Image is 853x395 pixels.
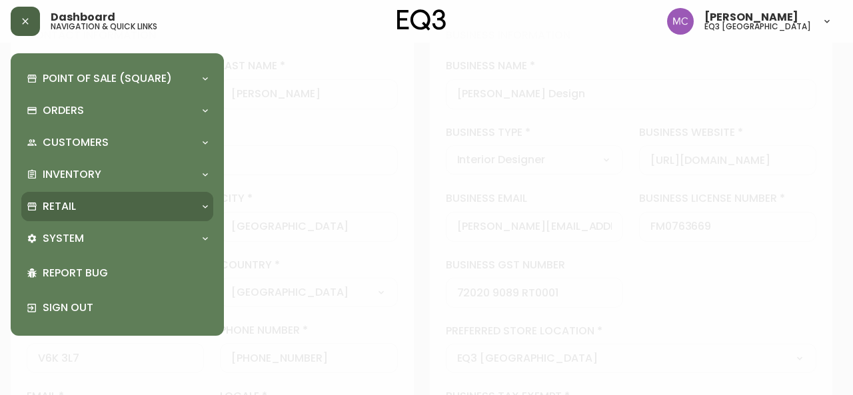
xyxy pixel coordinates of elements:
[21,64,213,93] div: Point of Sale (Square)
[21,290,213,325] div: Sign Out
[704,23,811,31] h5: eq3 [GEOGRAPHIC_DATA]
[704,12,798,23] span: [PERSON_NAME]
[43,71,172,86] p: Point of Sale (Square)
[21,128,213,157] div: Customers
[51,12,115,23] span: Dashboard
[51,23,157,31] h5: navigation & quick links
[397,9,446,31] img: logo
[43,103,84,118] p: Orders
[21,96,213,125] div: Orders
[43,135,109,150] p: Customers
[43,199,76,214] p: Retail
[21,192,213,221] div: Retail
[667,8,694,35] img: 6dbdb61c5655a9a555815750a11666cc
[43,231,84,246] p: System
[21,224,213,253] div: System
[43,167,101,182] p: Inventory
[43,300,208,315] p: Sign Out
[43,266,208,280] p: Report Bug
[21,160,213,189] div: Inventory
[21,256,213,290] div: Report Bug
